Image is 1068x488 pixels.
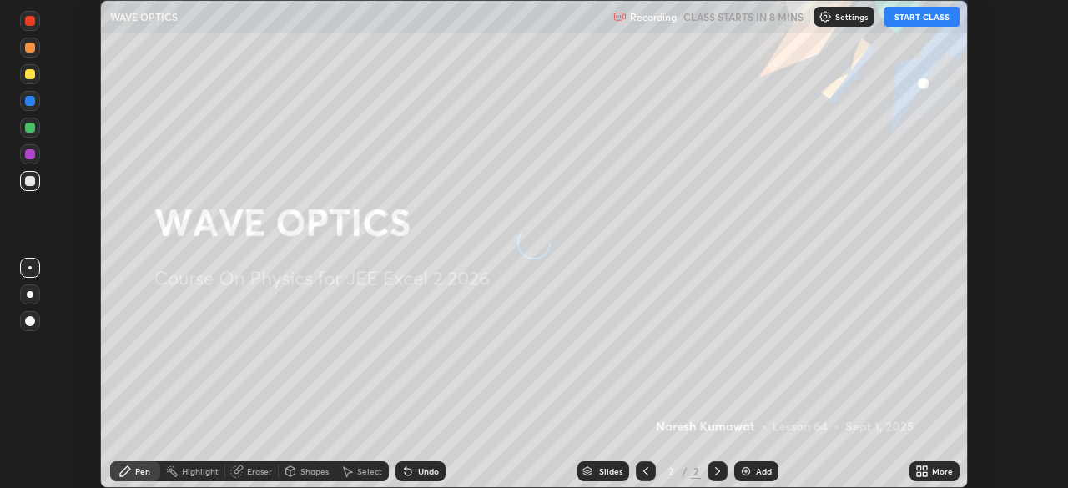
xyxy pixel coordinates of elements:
button: START CLASS [884,7,960,27]
div: Eraser [247,467,272,475]
img: add-slide-button [739,465,753,478]
div: Highlight [182,467,219,475]
div: / [683,466,688,476]
div: Pen [135,467,150,475]
div: More [932,467,953,475]
img: recording.375f2c34.svg [613,10,627,23]
h5: CLASS STARTS IN 8 MINS [683,9,804,24]
div: Add [756,467,772,475]
div: Shapes [300,467,329,475]
div: Select [357,467,382,475]
p: Settings [835,13,868,21]
p: WAVE OPTICS [110,10,178,23]
img: class-settings-icons [819,10,832,23]
p: Recording [630,11,677,23]
div: 2 [662,466,679,476]
div: Undo [418,467,439,475]
div: 2 [691,464,701,479]
div: Slides [599,467,622,475]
